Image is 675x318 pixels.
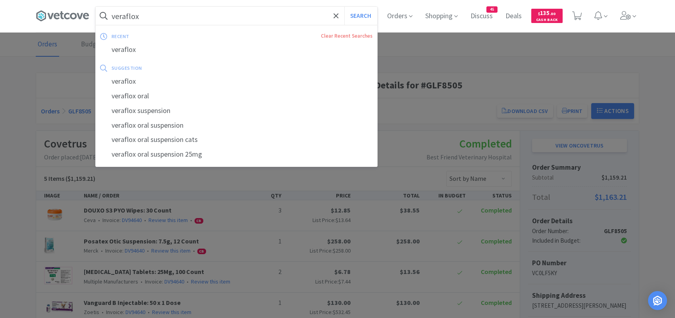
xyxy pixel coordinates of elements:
[96,118,377,133] div: veraflox oral suspension
[531,5,563,27] a: $135.80Cash Back
[96,147,377,162] div: veraflox oral suspension 25mg
[96,132,377,147] div: veraflox oral suspension cats
[648,291,667,310] div: Open Intercom Messenger
[96,89,377,103] div: veraflox oral
[96,7,377,25] input: Search by item, sku, manufacturer, ingredient, size...
[321,33,372,39] a: Clear Recent Searches
[467,13,496,20] a: Discuss45
[536,18,558,23] span: Cash Back
[502,13,525,20] a: Deals
[96,103,377,118] div: veraflox suspension
[96,42,377,57] div: veraflox
[112,62,257,74] div: suggestion
[487,7,497,12] span: 45
[538,9,555,17] span: 135
[96,74,377,89] div: veraflox
[112,30,225,42] div: recent
[538,11,540,16] span: $
[344,7,377,25] button: Search
[550,11,555,16] span: . 80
